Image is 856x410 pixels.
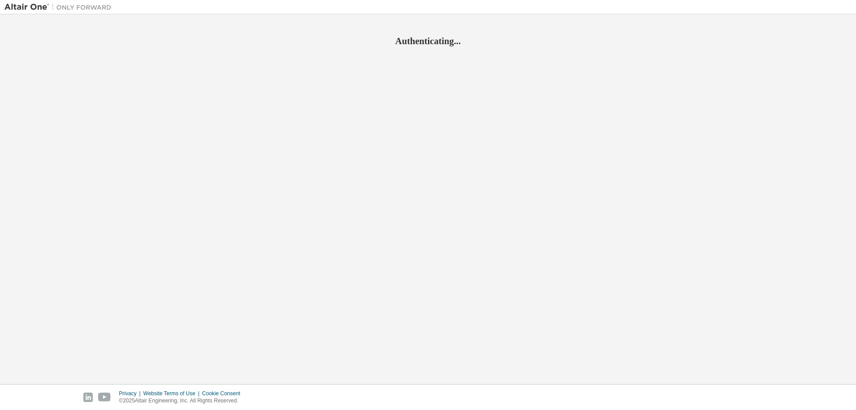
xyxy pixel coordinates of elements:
[83,393,93,402] img: linkedin.svg
[98,393,111,402] img: youtube.svg
[119,390,143,397] div: Privacy
[4,3,116,12] img: Altair One
[143,390,202,397] div: Website Terms of Use
[202,390,245,397] div: Cookie Consent
[119,397,246,405] p: © 2025 Altair Engineering, Inc. All Rights Reserved.
[4,35,852,47] h2: Authenticating...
